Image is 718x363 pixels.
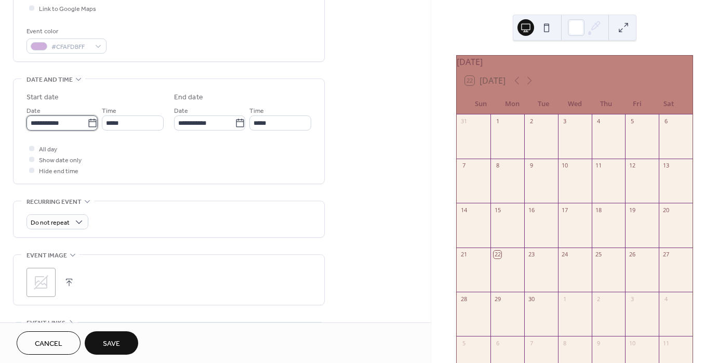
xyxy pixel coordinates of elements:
div: Mon [496,94,527,114]
div: 3 [628,295,636,303]
div: 10 [561,162,569,170]
span: Link to Google Maps [39,4,96,15]
div: ; [26,268,56,297]
div: 8 [494,162,501,170]
div: 1 [494,118,501,125]
div: 28 [460,295,468,303]
div: 22 [494,251,501,258]
div: 19 [628,206,636,214]
div: 9 [527,162,535,170]
div: 30 [527,295,535,303]
button: Cancel [17,331,81,355]
span: Recurring event [26,197,82,208]
div: 11 [595,162,603,170]
div: 15 [494,206,501,214]
div: 26 [628,251,636,258]
span: Time [249,106,264,116]
div: 4 [662,295,670,303]
div: 27 [662,251,670,258]
div: [DATE] [457,56,693,68]
div: End date [174,92,203,103]
span: Event image [26,250,67,261]
div: Thu [590,94,621,114]
div: 29 [494,295,501,303]
div: 14 [460,206,468,214]
div: 7 [527,339,535,347]
div: 13 [662,162,670,170]
div: 18 [595,206,603,214]
span: Do not repeat [31,217,70,229]
div: 10 [628,339,636,347]
div: 20 [662,206,670,214]
div: 12 [628,162,636,170]
div: 25 [595,251,603,258]
div: 7 [460,162,468,170]
div: Sat [653,94,684,114]
span: Event links [26,318,65,329]
span: Save [103,339,120,349]
div: 17 [561,206,569,214]
div: 1 [561,295,569,303]
span: All day [39,144,57,155]
span: Date [174,106,188,116]
div: 16 [527,206,535,214]
div: 23 [527,251,535,258]
span: #CFAFDBFF [51,42,90,53]
span: Date and time [26,74,73,85]
div: Fri [621,94,653,114]
div: 2 [595,295,603,303]
div: 2 [527,118,535,125]
div: 8 [561,339,569,347]
div: 6 [494,339,501,347]
div: 3 [561,118,569,125]
div: 24 [561,251,569,258]
div: 4 [595,118,603,125]
div: 6 [662,118,670,125]
div: 11 [662,339,670,347]
div: Event color [26,26,104,37]
div: Wed [559,94,590,114]
div: Tue [528,94,559,114]
span: Cancel [35,339,62,349]
span: Show date only [39,155,82,166]
span: Date [26,106,41,116]
div: 5 [628,118,636,125]
div: Sun [465,94,496,114]
div: 5 [460,339,468,347]
div: 9 [595,339,603,347]
span: Time [102,106,116,116]
span: Hide end time [39,166,78,177]
button: Save [85,331,138,355]
div: 31 [460,118,468,125]
div: 21 [460,251,468,258]
div: Start date [26,92,59,103]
